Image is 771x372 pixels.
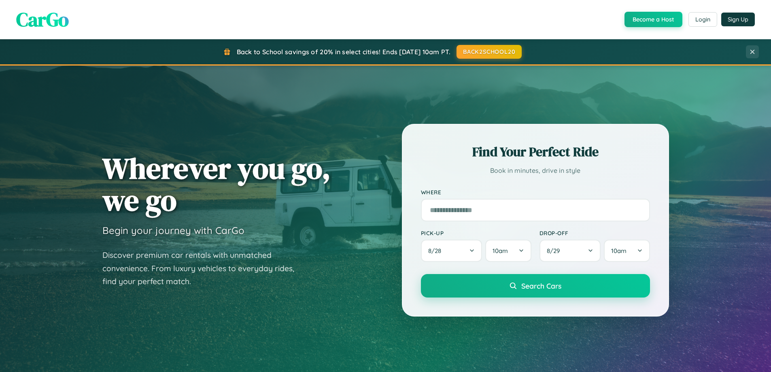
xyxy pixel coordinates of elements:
label: Pick-up [421,230,531,236]
button: BACK2SCHOOL20 [457,45,522,59]
h3: Begin your journey with CarGo [102,224,244,236]
span: Back to School savings of 20% in select cities! Ends [DATE] 10am PT. [237,48,450,56]
button: 10am [604,240,650,262]
span: CarGo [16,6,69,33]
span: 8 / 28 [428,247,445,255]
span: 10am [493,247,508,255]
span: 10am [611,247,627,255]
button: Login [688,12,717,27]
button: 8/28 [421,240,482,262]
button: Become a Host [624,12,682,27]
p: Book in minutes, drive in style [421,165,650,176]
label: Drop-off [539,230,650,236]
button: Sign Up [721,13,755,26]
span: Search Cars [521,281,561,290]
h1: Wherever you go, we go [102,152,331,216]
button: 8/29 [539,240,601,262]
label: Where [421,189,650,196]
span: 8 / 29 [547,247,564,255]
p: Discover premium car rentals with unmatched convenience. From luxury vehicles to everyday rides, ... [102,249,305,288]
h2: Find Your Perfect Ride [421,143,650,161]
button: 10am [485,240,531,262]
button: Search Cars [421,274,650,298]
